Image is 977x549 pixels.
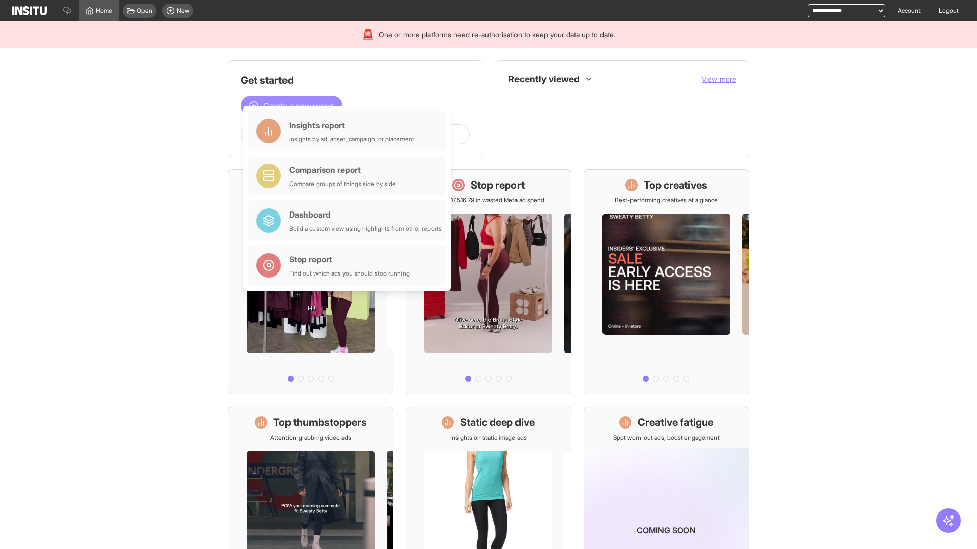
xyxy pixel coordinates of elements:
div: Insights report [289,119,414,131]
h1: Get started [241,73,470,87]
div: Insights by ad, adset, campaign, or placement [289,135,414,143]
h1: Stop report [471,178,525,192]
div: Dashboard [289,208,442,221]
span: Create a new report [263,100,334,112]
button: View more [702,74,736,84]
h1: Top thumbstoppers [273,415,367,430]
div: Build a custom view using highlights from other reports [289,225,442,233]
span: Home [96,7,112,15]
div: Stop report [289,253,410,265]
h1: Top creatives [644,178,707,192]
button: Create a new report [241,96,342,116]
img: Logo [12,6,47,15]
div: Comparison report [289,164,396,176]
p: Best-performing creatives at a glance [615,196,718,204]
a: Stop reportSave £17,516.79 in wasted Meta ad spend [406,169,571,394]
p: Attention-grabbing video ads [270,434,351,442]
p: Save £17,516.79 in wasted Meta ad spend [433,196,544,204]
div: Find out which ads you should stop running [289,269,410,278]
span: View more [702,75,736,83]
h1: Static deep dive [460,415,535,430]
div: Compare groups of things side by side [289,180,396,188]
p: Insights on static image ads [450,434,527,442]
div: 🚨 [362,27,375,42]
a: What's live nowSee all active ads instantly [228,169,393,394]
span: One or more platforms need re-authorisation to keep your data up to date. [379,29,615,40]
span: New [177,7,189,15]
span: Open [137,7,152,15]
a: Top creativesBest-performing creatives at a glance [584,169,749,394]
